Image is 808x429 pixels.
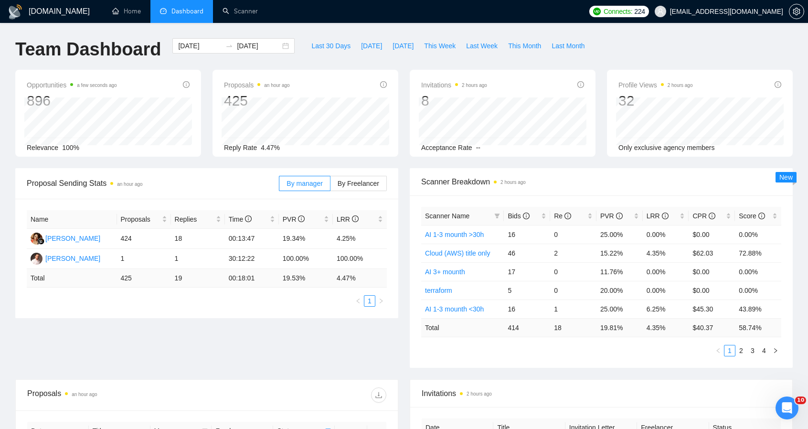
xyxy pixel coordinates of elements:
a: 3 [747,345,758,356]
span: user [657,8,664,15]
span: Relevance [27,144,58,151]
span: This Month [508,41,541,51]
a: 2 [736,345,746,356]
span: This Week [424,41,456,51]
span: filter [494,213,500,219]
img: upwork-logo.png [593,8,601,15]
li: 1 [364,295,375,307]
time: an hour ago [117,182,142,187]
div: 8 [421,92,487,110]
button: [DATE] [356,38,387,54]
span: 224 [634,6,645,17]
a: AI 1-3 mounth <30h [425,305,484,313]
button: Last Week [461,38,503,54]
td: 0 [550,225,596,244]
span: Profile Views [618,79,693,91]
span: info-circle [352,215,359,222]
td: 1 [550,300,596,318]
span: Invitations [421,79,487,91]
span: Last Month [552,41,585,51]
td: 2 [550,244,596,262]
td: 425 [117,269,171,288]
span: CPR [692,212,715,220]
a: terraform [425,287,452,294]
td: 19.81 % [596,318,643,337]
button: right [375,295,387,307]
a: setting [789,8,804,15]
td: 0.00% [643,225,689,244]
span: [DATE] [393,41,414,51]
span: By Freelancer [338,180,379,187]
th: Proposals [117,210,171,229]
span: [DATE] [361,41,382,51]
a: 1 [364,296,375,306]
span: info-circle [758,213,765,219]
span: Scanner Breakdown [421,176,781,188]
td: $45.30 [689,300,735,318]
span: Time [229,215,252,223]
td: 00:18:01 [225,269,279,288]
span: download [372,391,386,399]
span: 4.47% [261,144,280,151]
button: download [371,387,386,403]
td: 20.00% [596,281,643,300]
time: a few seconds ago [77,83,117,88]
a: Cloud (AWS) title only [425,249,490,257]
td: $0.00 [689,225,735,244]
span: Replies [175,214,214,225]
span: LRR [647,212,669,220]
td: 414 [504,318,550,337]
li: Next Page [770,345,781,356]
td: 25.00% [596,300,643,318]
time: 2 hours ago [467,391,492,397]
th: Name [27,210,117,229]
span: Acceptance Rate [421,144,472,151]
a: 4 [759,345,769,356]
th: Replies [171,210,225,229]
input: Start date [178,41,222,51]
span: info-circle [298,215,305,222]
time: 2 hours ago [668,83,693,88]
td: 18 [550,318,596,337]
td: $0.00 [689,262,735,281]
td: 17 [504,262,550,281]
span: PVR [283,215,305,223]
li: 1 [724,345,735,356]
td: 11.76% [596,262,643,281]
td: 0.00% [643,281,689,300]
span: info-circle [183,81,190,88]
span: dashboard [160,8,167,14]
button: right [770,345,781,356]
a: DP[PERSON_NAME] [31,254,100,262]
time: an hour ago [72,392,97,397]
span: New [779,173,793,181]
td: $62.03 [689,244,735,262]
td: 0.00% [735,281,781,300]
td: 4.35 % [643,318,689,337]
li: Previous Page [352,295,364,307]
span: Bids [508,212,529,220]
h1: Team Dashboard [15,38,161,61]
span: By manager [287,180,322,187]
span: Last Week [466,41,498,51]
button: Last Month [546,38,590,54]
td: Total [421,318,504,337]
div: 896 [27,92,117,110]
button: Last 30 Days [306,38,356,54]
span: PVR [600,212,623,220]
td: $0.00 [689,281,735,300]
td: 100.00% [333,249,387,269]
span: info-circle [775,81,781,88]
td: 100.00% [279,249,333,269]
span: info-circle [564,213,571,219]
td: 4.47 % [333,269,387,288]
span: Reply Rate [224,144,257,151]
button: left [712,345,724,356]
td: 0.00% [735,225,781,244]
span: right [773,348,778,354]
span: right [378,298,384,304]
td: 0.00% [735,262,781,281]
span: left [355,298,361,304]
